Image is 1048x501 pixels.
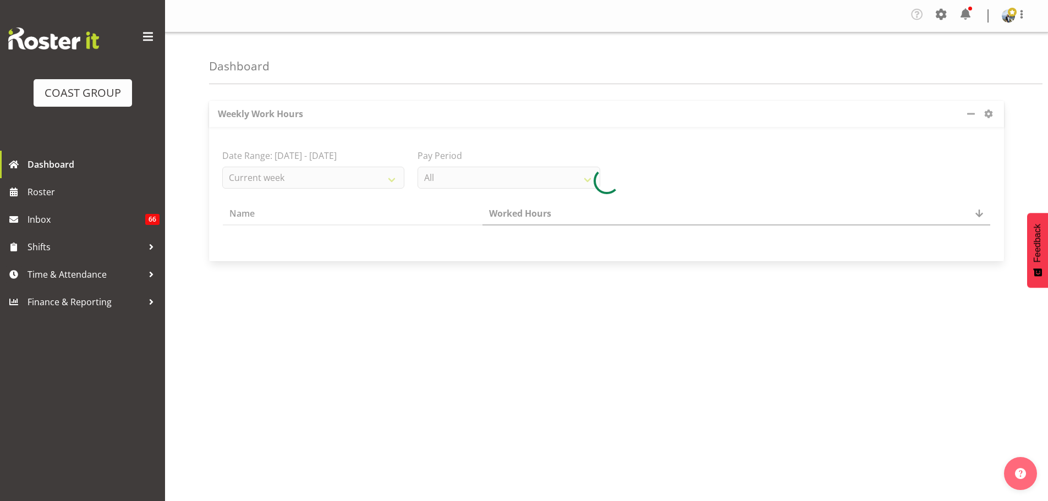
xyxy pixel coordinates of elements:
div: COAST GROUP [45,85,121,101]
h4: Dashboard [209,60,270,73]
span: Shifts [28,239,143,255]
img: Rosterit website logo [8,27,99,49]
img: help-xxl-2.png [1015,468,1026,479]
button: Feedback - Show survey [1027,213,1048,288]
span: Inbox [28,211,145,228]
span: 66 [145,214,160,225]
span: Finance & Reporting [28,294,143,310]
span: Feedback [1033,224,1042,262]
img: brittany-taylorf7b938a58e78977fad4baecaf99ae47c.png [1002,9,1015,23]
span: Roster [28,184,160,200]
span: Dashboard [28,156,160,173]
span: Time & Attendance [28,266,143,283]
